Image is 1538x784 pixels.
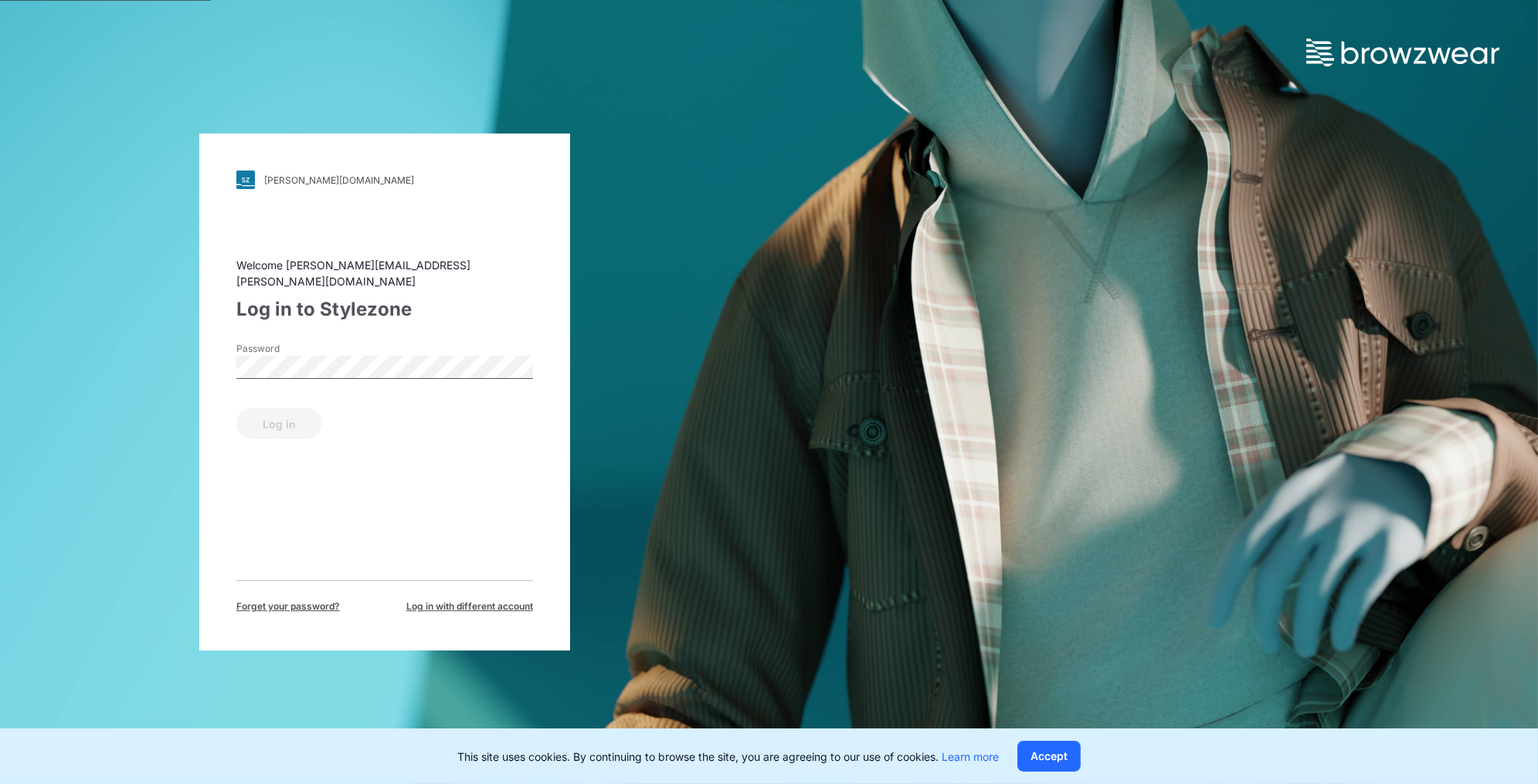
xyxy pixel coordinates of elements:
[236,600,340,613] span: Forget your password?
[236,171,533,189] a: [PERSON_NAME][DOMAIN_NAME]
[236,257,533,289] div: Welcome [PERSON_NAME][EMAIL_ADDRESS][PERSON_NAME][DOMAIN_NAME]
[236,342,345,356] label: Password
[236,296,533,323] div: Log in to Stylezone
[1017,741,1081,772] button: Accept
[1306,39,1499,66] img: browzwear-logo.73288ffb.svg
[264,174,414,186] div: [PERSON_NAME][DOMAIN_NAME]
[457,749,999,765] p: This site uses cookies. By continuing to browse the site, you are agreeing to our use of cookies.
[236,171,255,189] img: svg+xml;base64,PHN2ZyB3aWR0aD0iMjgiIGhlaWdodD0iMjgiIHZpZXdCb3g9IjAgMCAyOCAyOCIgZmlsbD0ibm9uZSIgeG...
[942,750,999,763] a: Learn more
[406,600,533,613] span: Log in with different account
